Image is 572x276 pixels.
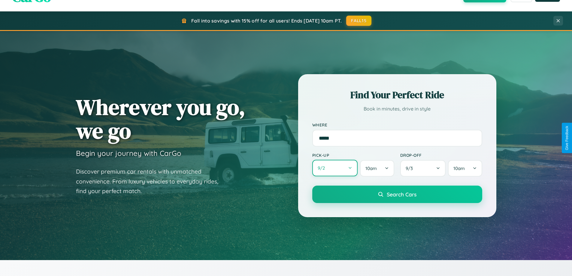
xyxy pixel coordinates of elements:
span: 10am [453,165,465,171]
label: Where [312,122,482,127]
span: Search Cars [387,191,416,198]
label: Pick-up [312,153,394,158]
button: Search Cars [312,186,482,203]
h2: Find Your Perfect Ride [312,88,482,102]
h1: Wherever you go, we go [76,95,245,143]
p: Discover premium car rentals with unmatched convenience. From luxury vehicles to everyday rides, ... [76,167,226,196]
p: Book in minutes, drive in style [312,105,482,113]
span: Fall into savings with 15% off for all users! Ends [DATE] 10am PT. [191,18,342,24]
label: Drop-off [400,153,482,158]
button: 9/2 [312,160,358,176]
span: 10am [365,165,377,171]
button: FALL15 [346,16,371,26]
span: 9 / 2 [318,165,328,171]
span: 9 / 3 [406,165,416,171]
button: 9/3 [400,160,446,177]
h3: Begin your journey with CarGo [76,149,181,158]
button: 10am [360,160,394,177]
button: 10am [448,160,482,177]
div: Give Feedback [565,126,569,150]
